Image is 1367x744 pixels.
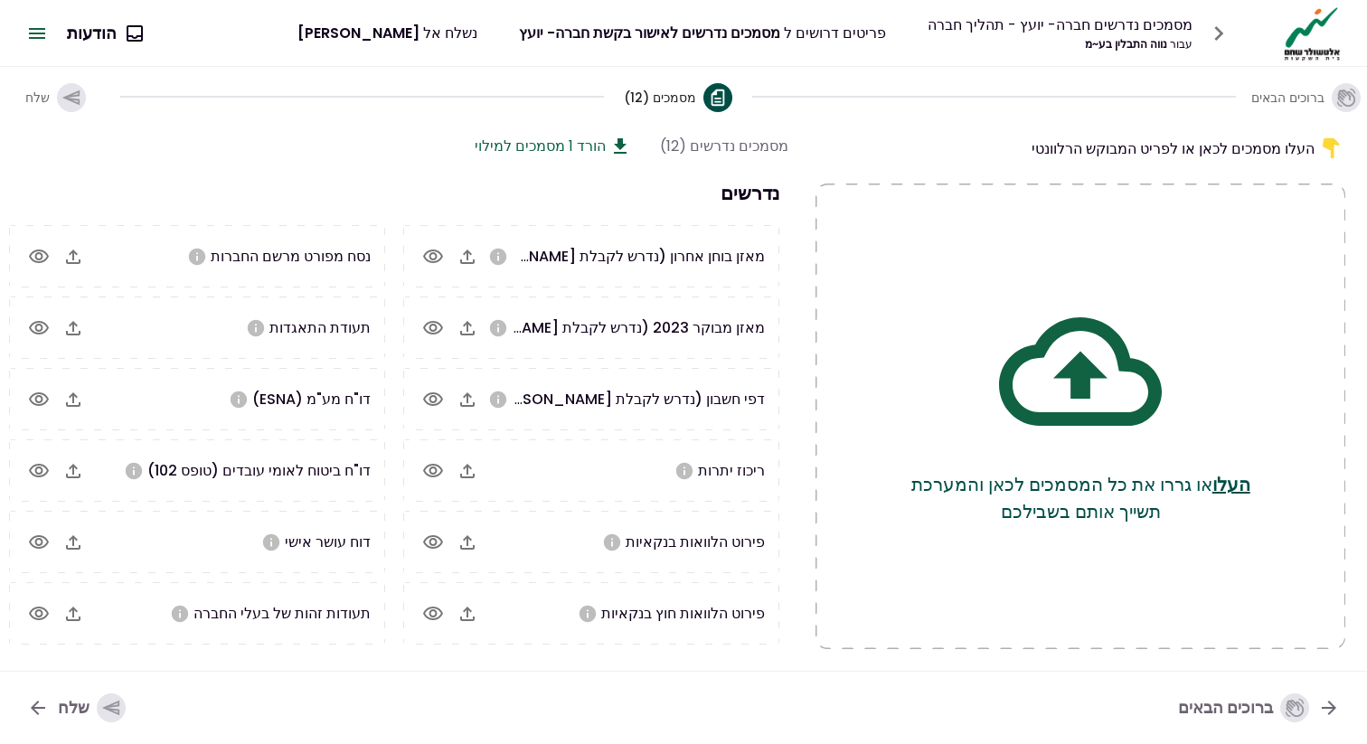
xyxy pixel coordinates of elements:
svg: אנא העלו דפי חשבון ל3 חודשים האחרונים לכל החשבונות בנק [488,390,508,410]
div: נווה התבלין בע~מ [928,36,1193,52]
div: נשלח אל [297,22,477,44]
button: הודעות [52,10,156,57]
span: תעודת התאגדות [269,317,371,338]
div: מסמכים נדרשים (12) [660,135,788,157]
span: מאזן בוחן אחרון (נדרש לקבלת [PERSON_NAME] ירוק) [419,246,765,267]
button: העלו [1212,471,1250,498]
span: דו"ח מע"מ (ESNA) [252,389,371,410]
span: מסמכים (12) [624,89,696,107]
span: ריכוז יתרות [698,460,765,481]
span: ברוכים הבאים [1251,89,1325,107]
img: Logo [1279,5,1345,61]
div: מסמכים נדרשים חברה- יועץ - תהליך חברה [928,14,1193,36]
span: עבור [1170,36,1193,52]
span: פירוט הלוואות בנקאיות [626,532,765,552]
button: מסמכים (12) [624,69,732,127]
button: שלח [13,684,140,731]
svg: אנא העלו דו"ח מע"מ (ESNA) משנת 2023 ועד היום [229,390,249,410]
div: העלו מסמכים לכאן או לפריט המבוקש הרלוונטי [815,135,1345,162]
svg: אנא העלו צילום תעודת זהות של כל בעלי מניות החברה (לת.ז. ביומטרית יש להעלות 2 צדדים) [170,604,190,624]
span: דפי חשבון (נדרש לקבלת [PERSON_NAME] ירוק) [455,389,765,410]
button: שלח [11,69,100,127]
svg: אנא העלו פרוט הלוואות חוץ בנקאיות של החברה [578,604,598,624]
span: דו"ח ביטוח לאומי עובדים (טופס 102) [147,460,371,481]
span: מסמכים נדרשים לאישור בקשת חברה- יועץ [519,23,780,43]
div: ברוכים הבאים [1178,693,1309,722]
span: תעודות זהות של בעלי החברה [193,603,371,624]
svg: אנא העלו טופס 102 משנת 2023 ועד היום [124,461,144,481]
div: פריטים דרושים ל [519,22,886,44]
span: פירוט הלוואות חוץ בנקאיות [601,603,765,624]
span: מאזן מבוקר 2023 (נדרש לקבלת [PERSON_NAME] ירוק) [401,317,765,338]
span: דוח עושר אישי [285,532,371,552]
button: ברוכים הבאים [1164,684,1354,731]
span: שלח [25,89,50,107]
svg: אנא העלו תעודת התאגדות של החברה [246,318,266,338]
svg: אנא העלו ריכוז יתרות עדכני בבנקים, בחברות אשראי חוץ בנקאיות ובחברות כרטיסי אשראי [674,461,694,481]
svg: אנא העלו נסח חברה מפורט כולל שעבודים [187,247,207,267]
svg: אנא העלו פרוט הלוואות מהבנקים [602,532,622,552]
span: [PERSON_NAME] [297,23,420,43]
button: הורד 1 מסמכים למילוי [475,135,631,157]
div: שלח [58,693,126,722]
svg: אנא הורידו את הטופס מלמעלה. יש למלא ולהחזיר חתום על ידי הבעלים [261,532,281,552]
p: או גררו את כל המסמכים לכאן והמערכת תשייך אותם בשבילכם [888,471,1273,525]
span: נסח מפורט מרשם החברות [211,246,371,267]
svg: אנא העלו מאזן מבוקר לשנה 2023 [488,318,508,338]
button: ברוכים הבאים [1256,69,1356,127]
svg: במידה ונערכת הנהלת חשבונות כפולה בלבד [488,247,508,267]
